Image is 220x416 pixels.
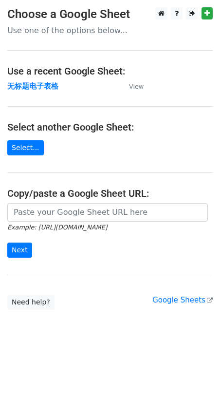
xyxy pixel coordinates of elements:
[7,82,58,91] a: 无标题电子表格
[7,243,32,258] input: Next
[129,83,144,90] small: View
[7,295,55,310] a: Need help?
[7,65,213,77] h4: Use a recent Google Sheet:
[7,7,213,21] h3: Choose a Google Sheet
[7,25,213,36] p: Use one of the options below...
[152,296,213,304] a: Google Sheets
[7,140,44,155] a: Select...
[7,203,208,222] input: Paste your Google Sheet URL here
[7,121,213,133] h4: Select another Google Sheet:
[119,82,144,91] a: View
[7,188,213,199] h4: Copy/paste a Google Sheet URL:
[7,224,107,231] small: Example: [URL][DOMAIN_NAME]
